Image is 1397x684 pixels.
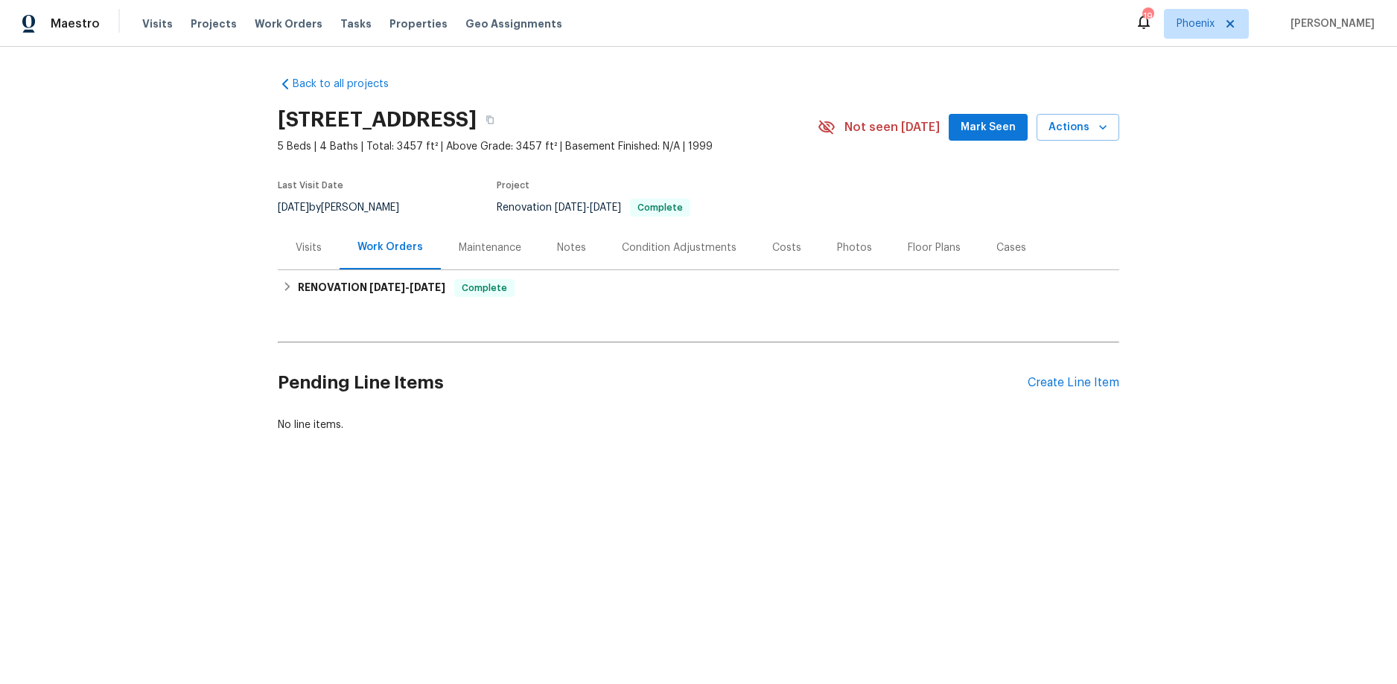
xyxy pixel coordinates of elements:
span: Properties [389,16,448,31]
div: by [PERSON_NAME] [278,199,417,217]
div: RENOVATION [DATE]-[DATE]Complete [278,270,1119,306]
button: Actions [1037,114,1119,141]
span: Visits [142,16,173,31]
h6: RENOVATION [298,279,445,297]
span: Work Orders [255,16,322,31]
button: Copy Address [477,106,503,133]
span: Mark Seen [961,118,1016,137]
span: Project [497,181,529,190]
h2: [STREET_ADDRESS] [278,112,477,127]
span: [DATE] [555,202,586,213]
div: 19 [1142,9,1153,24]
div: Create Line Item [1028,376,1119,390]
span: 5 Beds | 4 Baths | Total: 3457 ft² | Above Grade: 3457 ft² | Basement Finished: N/A | 1999 [278,139,818,154]
span: Last Visit Date [278,181,343,190]
div: No line items. [278,418,1119,432]
span: [DATE] [590,202,621,213]
div: Notes [557,240,586,255]
span: [DATE] [278,202,309,213]
span: Renovation [497,202,690,213]
span: Phoenix [1177,16,1215,31]
div: Maintenance [459,240,521,255]
div: Floor Plans [908,240,961,255]
span: Tasks [340,19,372,29]
span: - [555,202,621,213]
span: Maestro [51,16,100,31]
h2: Pending Line Items [278,348,1028,418]
button: Mark Seen [949,114,1028,141]
span: Actions [1048,118,1107,137]
div: Condition Adjustments [622,240,736,255]
span: Not seen [DATE] [844,120,940,135]
span: [DATE] [369,282,405,293]
span: Complete [456,281,513,295]
div: Costs [772,240,801,255]
div: Visits [296,240,322,255]
span: Projects [191,16,237,31]
span: Complete [631,203,689,212]
a: Back to all projects [278,77,421,92]
span: Geo Assignments [465,16,562,31]
div: Cases [996,240,1026,255]
span: [PERSON_NAME] [1285,16,1375,31]
div: Work Orders [357,240,423,255]
span: - [369,282,445,293]
span: [DATE] [410,282,445,293]
div: Photos [837,240,872,255]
